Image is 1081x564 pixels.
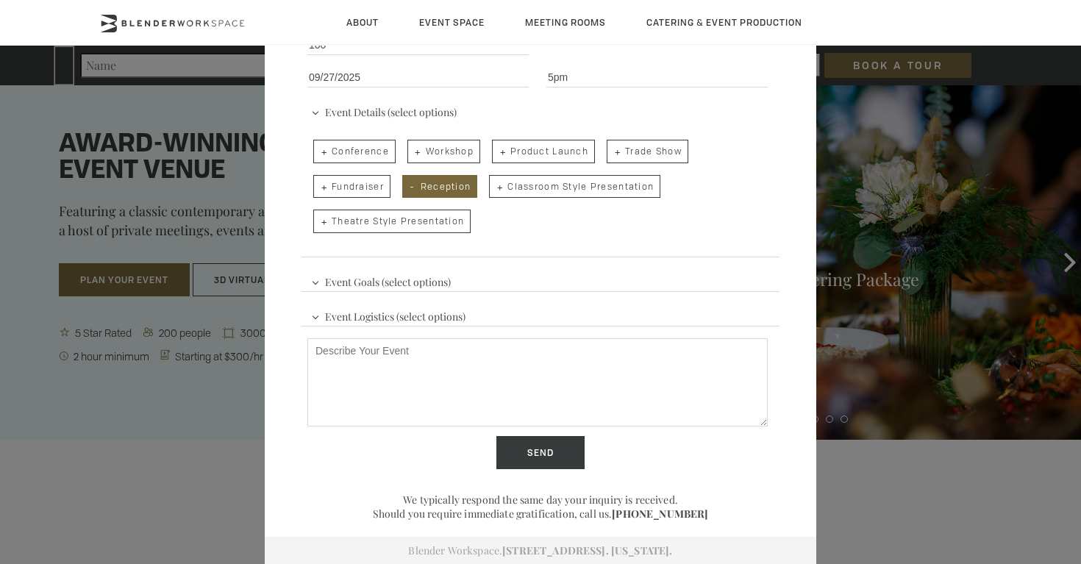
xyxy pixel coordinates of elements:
p: Should you require immediate gratification, call us. [302,507,779,521]
span: Workshop [407,140,480,163]
input: Start Time [546,67,768,88]
input: Send [496,436,585,470]
span: Product Launch [492,140,595,163]
span: Reception [402,175,478,199]
span: Event Goals (select options) [307,269,454,291]
span: Event Details (select options) [307,99,460,121]
span: Conference [313,140,396,163]
input: Event Date [307,67,529,88]
span: Fundraiser [313,175,390,199]
span: Theatre Style Presentation [313,210,471,233]
p: We typically respond the same day your inquiry is received. [302,493,779,507]
span: Event Logistics (select options) [307,304,469,326]
span: Trade Show [607,140,688,163]
span: Classroom Style Presentation [489,175,660,199]
a: [PHONE_NUMBER] [612,507,708,521]
a: [STREET_ADDRESS]. [US_STATE]. [502,543,672,557]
